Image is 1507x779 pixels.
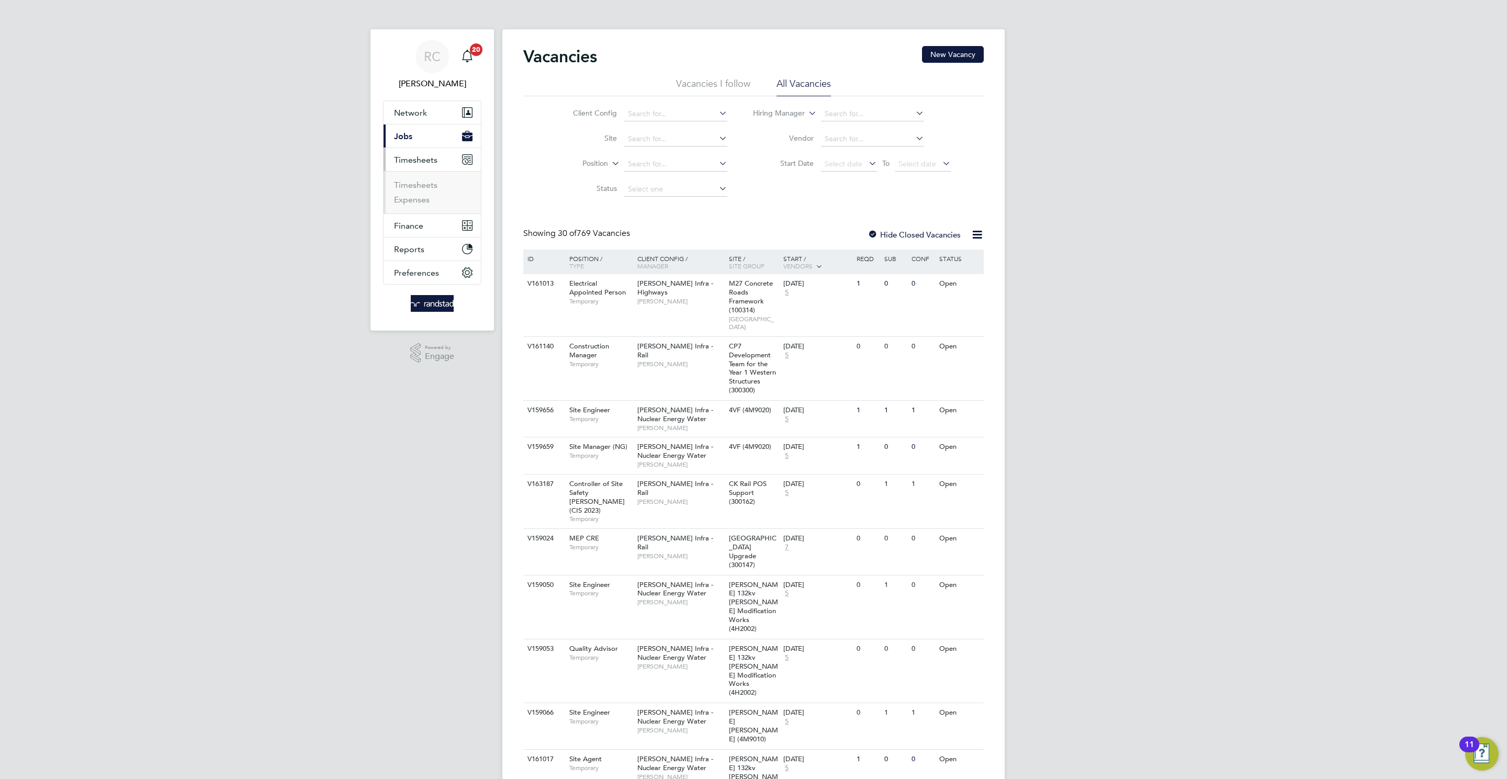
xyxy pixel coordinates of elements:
[637,754,713,772] span: [PERSON_NAME] Infra - Nuclear Energy Water
[909,337,936,356] div: 0
[558,228,577,239] span: 30 of
[898,159,936,168] span: Select date
[635,250,726,275] div: Client Config /
[729,279,773,314] span: M27 Concrete Roads Framework (100314)
[394,195,430,205] a: Expenses
[909,529,936,548] div: 0
[937,750,982,769] div: Open
[637,442,713,460] span: [PERSON_NAME] Infra - Nuclear Energy Water
[569,279,626,297] span: Electrical Appointed Person
[882,529,909,548] div: 0
[394,221,423,231] span: Finance
[781,250,854,276] div: Start /
[909,703,936,722] div: 1
[410,343,455,363] a: Powered byEngage
[394,180,437,190] a: Timesheets
[882,250,909,267] div: Sub
[825,159,862,168] span: Select date
[525,437,561,457] div: V159659
[569,708,610,717] span: Site Engineer
[383,77,481,90] span: Rebecca Cahill
[624,132,727,146] input: Search for...
[854,250,881,267] div: Reqd
[523,46,597,67] h2: Vacancies
[882,750,909,769] div: 0
[569,653,632,662] span: Temporary
[569,405,610,414] span: Site Engineer
[425,343,454,352] span: Powered by
[937,703,982,722] div: Open
[525,639,561,659] div: V159053
[783,415,790,424] span: 5
[384,125,481,148] button: Jobs
[569,580,610,589] span: Site Engineer
[637,342,713,359] span: [PERSON_NAME] Infra - Rail
[937,337,982,356] div: Open
[854,750,881,769] div: 1
[882,575,909,595] div: 1
[909,639,936,659] div: 0
[729,644,778,697] span: [PERSON_NAME] 132kv [PERSON_NAME] Modification Works (4H2002)
[637,644,713,662] span: [PERSON_NAME] Infra - Nuclear Energy Water
[637,580,713,598] span: [PERSON_NAME] Infra - Nuclear Energy Water
[569,754,602,763] span: Site Agent
[383,295,481,312] a: Go to home page
[753,133,814,143] label: Vendor
[922,46,984,63] button: New Vacancy
[384,214,481,237] button: Finance
[783,262,813,270] span: Vendors
[558,228,630,239] span: 769 Vacancies
[569,534,599,543] span: MEP CRE
[569,360,632,368] span: Temporary
[882,337,909,356] div: 0
[394,244,424,254] span: Reports
[525,703,561,722] div: V159066
[783,653,790,662] span: 5
[882,401,909,420] div: 1
[637,708,713,726] span: [PERSON_NAME] Infra - Nuclear Energy Water
[821,107,924,121] input: Search for...
[525,274,561,293] div: V161013
[937,575,982,595] div: Open
[937,639,982,659] div: Open
[745,108,805,119] label: Hiring Manager
[882,437,909,457] div: 0
[783,581,851,590] div: [DATE]
[394,131,412,141] span: Jobs
[569,589,632,597] span: Temporary
[937,529,982,548] div: Open
[854,529,881,548] div: 0
[624,157,727,172] input: Search for...
[637,279,713,297] span: [PERSON_NAME] Infra - Highways
[729,708,778,743] span: [PERSON_NAME] [PERSON_NAME] (4M9010)
[729,534,777,569] span: [GEOGRAPHIC_DATA] Upgrade (300147)
[909,274,936,293] div: 0
[569,543,632,551] span: Temporary
[821,132,924,146] input: Search for...
[411,295,454,312] img: randstad-logo-retina.png
[525,337,561,356] div: V161140
[854,337,881,356] div: 0
[624,107,727,121] input: Search for...
[882,703,909,722] div: 1
[783,351,790,360] span: 5
[569,515,632,523] span: Temporary
[783,717,790,726] span: 5
[937,401,982,420] div: Open
[548,159,608,169] label: Position
[424,50,441,63] span: RC
[854,274,881,293] div: 1
[637,297,724,306] span: [PERSON_NAME]
[909,575,936,595] div: 0
[384,171,481,213] div: Timesheets
[624,182,727,197] input: Select one
[394,155,437,165] span: Timesheets
[937,250,982,267] div: Status
[729,342,776,394] span: CP7 Development Team for the Year 1 Western Structures (300300)
[783,489,790,498] span: 5
[569,415,632,423] span: Temporary
[729,405,771,414] span: 4VF (4M9020)
[470,43,482,56] span: 20
[882,639,909,659] div: 0
[525,250,561,267] div: ID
